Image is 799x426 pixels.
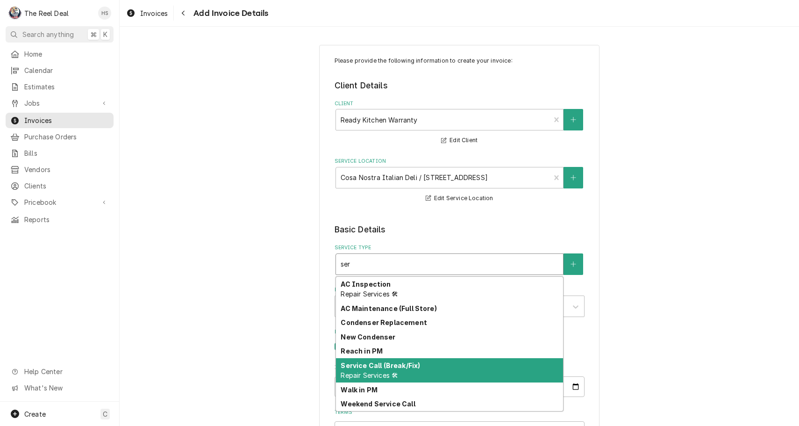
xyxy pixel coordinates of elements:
[341,333,395,341] strong: New Condenser
[6,162,114,177] a: Vendors
[6,195,114,210] a: Go to Pricebook
[335,100,585,146] div: Client
[6,380,114,396] a: Go to What's New
[335,158,585,204] div: Service Location
[335,328,585,336] label: Billing Address
[24,82,109,92] span: Estimates
[564,253,583,275] button: Create New Service
[335,364,585,371] label: Issue Date
[335,244,585,252] label: Service Type
[140,8,168,18] span: Invoices
[341,361,420,369] strong: Service Call (Break/Fix)
[6,113,114,128] a: Invoices
[24,98,95,108] span: Jobs
[24,410,46,418] span: Create
[98,7,111,20] div: Heath Strawbridge's Avatar
[571,174,576,181] svg: Create New Location
[6,46,114,62] a: Home
[6,178,114,194] a: Clients
[103,29,107,39] span: K
[22,29,74,39] span: Search anything
[571,116,576,123] svg: Create New Client
[24,132,109,142] span: Purchase Orders
[6,145,114,161] a: Bills
[103,409,107,419] span: C
[6,26,114,43] button: Search anything⌘K
[335,158,585,165] label: Service Location
[564,167,583,188] button: Create New Location
[335,100,585,108] label: Client
[6,212,114,227] a: Reports
[564,109,583,130] button: Create New Client
[335,409,585,416] label: Terms
[24,181,109,191] span: Clients
[341,371,398,379] span: Repair Services 🛠
[24,367,108,376] span: Help Center
[98,7,111,20] div: HS
[6,364,114,379] a: Go to Help Center
[24,49,109,59] span: Home
[24,197,95,207] span: Pricebook
[440,135,479,146] button: Edit Client
[24,215,109,224] span: Reports
[24,8,69,18] div: The Reel Deal
[341,318,427,326] strong: Condenser Replacement
[191,7,268,20] span: Add Invoice Details
[424,193,495,204] button: Edit Service Location
[335,57,585,65] p: Please provide the following information to create your invoice:
[8,7,21,20] div: The Reel Deal's Avatar
[8,7,21,20] div: T
[335,79,585,92] legend: Client Details
[6,129,114,144] a: Purchase Orders
[335,286,585,317] div: Labels
[24,65,109,75] span: Calendar
[122,6,171,21] a: Invoices
[6,63,114,78] a: Calendar
[6,95,114,111] a: Go to Jobs
[341,400,415,408] strong: Weekend Service Call
[335,224,585,236] legend: Basic Details
[335,244,585,274] div: Service Type
[341,304,436,312] strong: AC Maintenance (Full Store)
[24,165,109,174] span: Vendors
[90,29,97,39] span: ⌘
[341,386,378,394] strong: Walk in PM
[335,376,585,397] input: yyyy-mm-dd
[6,79,114,94] a: Estimates
[341,347,383,355] strong: Reach in PM
[24,148,109,158] span: Bills
[571,261,576,267] svg: Create New Service
[341,290,398,298] span: Repair Services 🛠
[176,6,191,21] button: Navigate back
[341,280,391,288] strong: AC Inspection
[335,286,585,294] label: Labels
[335,328,585,352] div: Billing Address
[24,116,109,125] span: Invoices
[24,383,108,393] span: What's New
[335,364,585,397] div: Issue Date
